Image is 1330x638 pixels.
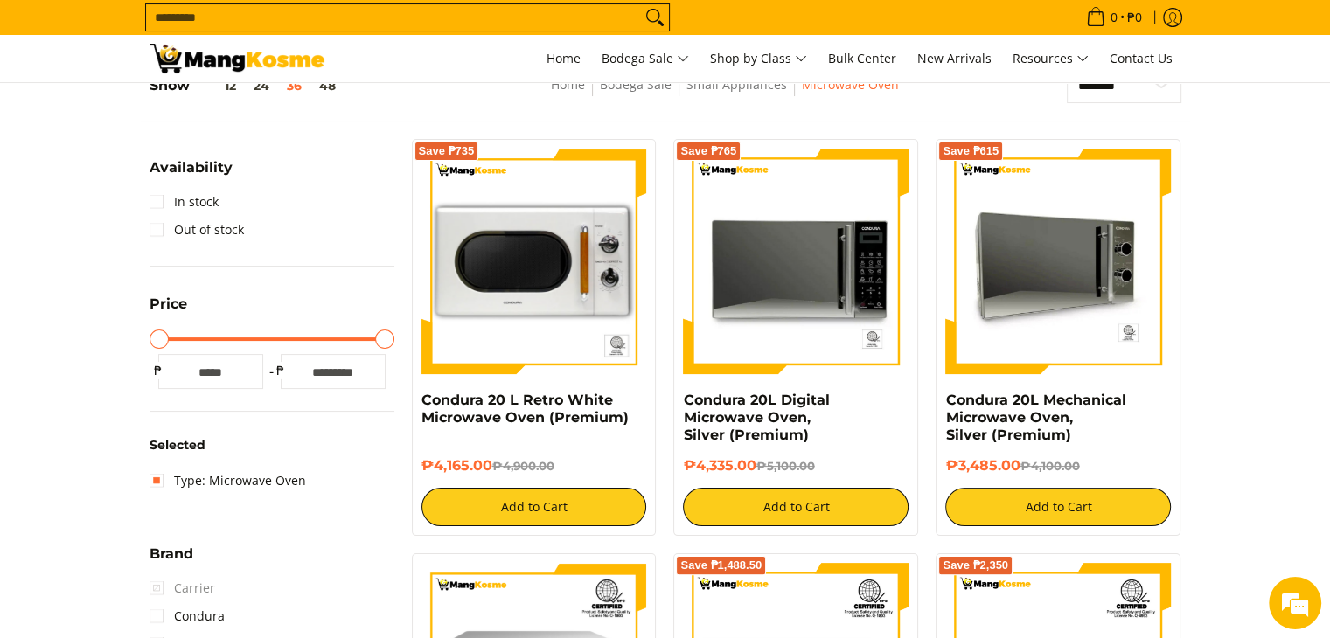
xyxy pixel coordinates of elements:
a: Bulk Center [819,35,905,82]
a: In stock [150,188,219,216]
a: Bodega Sale [600,76,672,93]
del: ₱4,100.00 [1020,459,1079,473]
a: New Arrivals [909,35,1000,82]
button: 12 [190,79,245,93]
div: Chat with us now [91,98,294,121]
span: ₱ [272,362,289,379]
img: Small Appliances l Mang Kosme: Home Appliances Warehouse Sale Microwave Oven [150,44,324,73]
button: Add to Cart [683,488,909,526]
span: Save ₱735 [419,146,475,156]
img: 20-liter-digital-microwave-oven-silver-full-front-view-mang-kosme [683,149,909,374]
span: Home [547,50,581,66]
div: Minimize live chat window [287,9,329,51]
nav: Main Menu [342,35,1181,82]
span: Resources [1013,48,1089,70]
a: Small Appliances [686,76,787,93]
a: Condura 20L Mechanical Microwave Oven, Silver (Premium) [945,392,1125,443]
span: Save ₱615 [943,146,999,156]
button: Add to Cart [945,488,1171,526]
span: Save ₱1,488.50 [680,560,762,571]
span: New Arrivals [917,50,992,66]
summary: Open [150,161,233,188]
span: Brand [150,547,193,561]
span: Microwave Oven [802,74,899,96]
span: Bulk Center [828,50,896,66]
button: 36 [278,79,310,93]
span: Carrier [150,574,215,602]
button: Add to Cart [421,488,647,526]
h6: ₱4,335.00 [683,457,909,475]
span: Shop by Class [710,48,807,70]
span: Price [150,297,187,311]
nav: Breadcrumbs [440,74,1011,114]
del: ₱4,900.00 [492,459,554,473]
span: Bodega Sale [602,48,689,70]
span: ₱0 [1125,11,1145,24]
textarea: Type your message and hit 'Enter' [9,440,333,502]
span: Availability [150,161,233,175]
h6: ₱3,485.00 [945,457,1171,475]
a: Condura 20 L Retro White Microwave Oven (Premium) [421,392,629,426]
span: Contact Us [1110,50,1173,66]
h6: Selected [150,438,394,454]
a: Out of stock [150,216,244,244]
a: Contact Us [1101,35,1181,82]
a: Resources [1004,35,1097,82]
summary: Open [150,547,193,574]
summary: Open [150,297,187,324]
h5: Show [150,77,345,94]
a: Type: Microwave Oven [150,467,306,495]
a: Condura 20L Digital Microwave Oven, Silver (Premium) [683,392,829,443]
span: Save ₱2,350 [943,560,1008,571]
a: Home [538,35,589,82]
span: Save ₱765 [680,146,736,156]
span: ₱ [150,362,167,379]
img: Condura 20L Mechanical Microwave Oven, Silver (Premium) - 0 [945,149,1171,374]
span: • [1081,8,1147,27]
img: condura-vintage-style-20-liter-micowave-oven-with-icc-sticker-class-a-full-front-view-mang-kosme [421,149,647,374]
a: Bodega Sale [593,35,698,82]
button: 24 [245,79,278,93]
a: Home [551,76,585,93]
button: 48 [310,79,345,93]
span: 0 [1108,11,1120,24]
a: Shop by Class [701,35,816,82]
del: ₱5,100.00 [756,459,814,473]
button: Search [641,4,669,31]
a: Condura [150,602,225,630]
h6: ₱4,165.00 [421,457,647,475]
span: We're online! [101,202,241,378]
